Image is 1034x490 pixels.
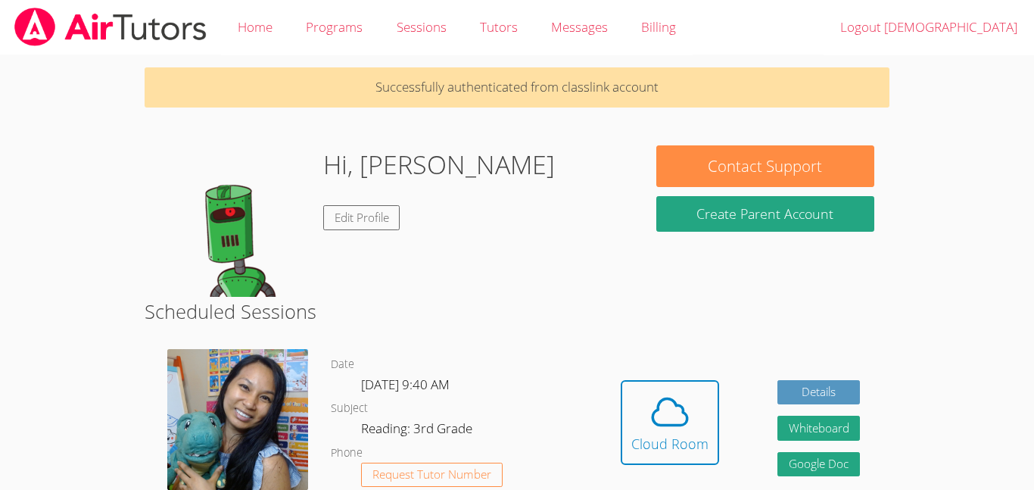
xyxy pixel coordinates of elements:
h2: Scheduled Sessions [145,297,889,326]
h1: Hi, [PERSON_NAME] [323,145,555,184]
button: Contact Support [656,145,874,187]
span: [DATE] 9:40 AM [361,376,450,393]
a: Details [777,380,861,405]
a: Google Doc [777,452,861,477]
img: airtutors_banner-c4298cdbf04f3fff15de1276eac7730deb9818008684d7c2e4769d2f7ddbe033.png [13,8,208,46]
button: Request Tutor Number [361,463,503,488]
dd: Reading: 3rd Grade [361,418,475,444]
span: Messages [551,18,608,36]
span: Request Tutor Number [372,469,491,480]
button: Cloud Room [621,380,719,465]
dt: Subject [331,399,368,418]
div: Cloud Room [631,433,709,454]
button: Create Parent Account [656,196,874,232]
a: Edit Profile [323,205,400,230]
button: Whiteboard [777,416,861,441]
dt: Phone [331,444,363,463]
img: Untitled%20design%20(19).png [167,349,308,490]
p: Successfully authenticated from classlink account [145,67,889,108]
dt: Date [331,355,354,374]
img: default.png [160,145,311,297]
